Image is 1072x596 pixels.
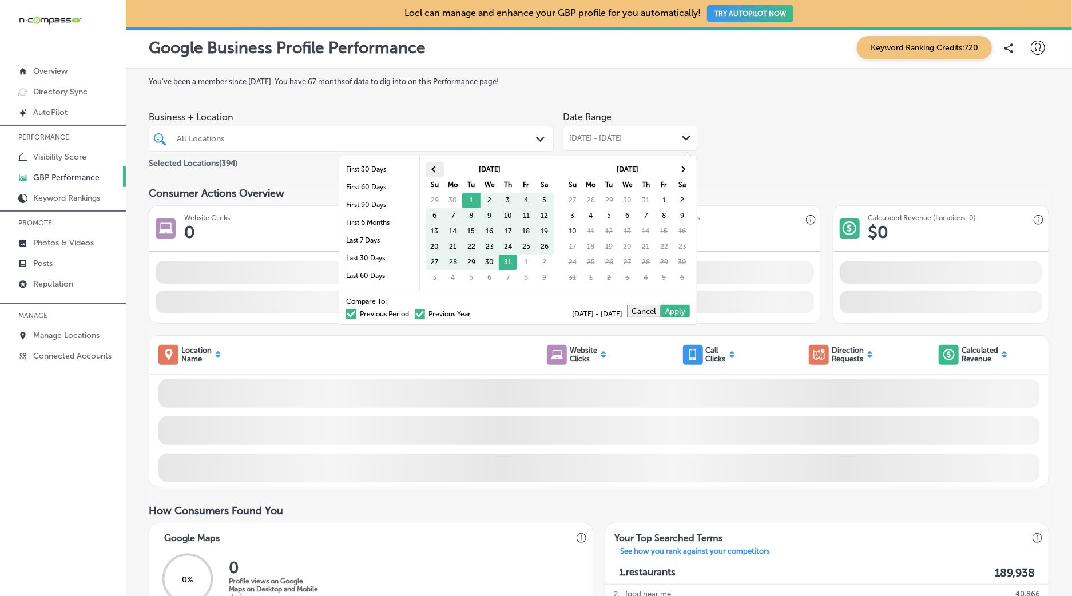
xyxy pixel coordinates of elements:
[673,208,692,224] td: 9
[582,177,600,193] th: Mo
[655,177,673,193] th: Fr
[535,177,554,193] th: Sa
[517,193,535,208] td: 4
[618,239,637,255] td: 20
[535,270,554,285] td: 9
[707,5,793,22] button: TRY AUTOPILOT NOW
[499,177,517,193] th: Th
[182,575,193,585] span: 0 %
[673,255,692,270] td: 30
[481,239,499,255] td: 23
[339,267,419,285] li: Last 60 Days
[339,178,419,196] li: First 60 Days
[637,224,655,239] td: 14
[868,222,889,243] h1: $ 0
[600,239,618,255] td: 19
[563,255,582,270] td: 24
[673,177,692,193] th: Sa
[444,239,462,255] td: 21
[33,108,68,117] p: AutoPilot
[618,255,637,270] td: 27
[149,187,284,200] span: Consumer Actions Overview
[481,255,499,270] td: 30
[444,270,462,285] td: 4
[33,66,68,76] p: Overview
[618,177,637,193] th: We
[600,208,618,224] td: 5
[426,208,444,224] td: 6
[444,255,462,270] td: 28
[339,214,419,232] li: First 6 Months
[33,279,73,289] p: Reputation
[563,239,582,255] td: 17
[184,214,230,222] h3: Website Clicks
[33,351,112,361] p: Connected Accounts
[149,77,1049,86] label: You've been a member since [DATE] . You have 67 months of data to dig into on this Performance page!
[33,331,100,340] p: Manage Locations
[444,224,462,239] td: 14
[155,523,229,547] h3: Google Maps
[655,239,673,255] td: 22
[499,193,517,208] td: 3
[582,193,600,208] td: 28
[535,208,554,224] td: 12
[637,193,655,208] td: 31
[184,222,195,243] h1: 0
[655,193,673,208] td: 1
[339,196,419,214] li: First 90 Days
[673,193,692,208] td: 2
[535,255,554,270] td: 2
[563,112,612,122] label: Date Range
[426,255,444,270] td: 27
[535,239,554,255] td: 26
[346,298,387,305] span: Compare To:
[339,161,419,178] li: First 30 Days
[149,38,426,57] p: Google Business Profile Performance
[33,259,53,268] p: Posts
[582,239,600,255] td: 18
[582,208,600,224] td: 4
[600,255,618,270] td: 26
[706,346,726,363] p: Call Clicks
[563,224,582,239] td: 10
[462,224,481,239] td: 15
[426,193,444,208] td: 29
[600,224,618,239] td: 12
[444,162,535,177] th: [DATE]
[481,208,499,224] td: 9
[517,239,535,255] td: 25
[177,134,537,144] div: All Locations
[569,134,622,143] span: [DATE] - [DATE]
[637,208,655,224] td: 7
[517,177,535,193] th: Fr
[627,305,661,317] button: Cancel
[600,193,618,208] td: 29
[857,36,992,59] span: Keyword Ranking Credits: 720
[600,270,618,285] td: 2
[149,504,283,517] span: How Consumers Found You
[535,224,554,239] td: 19
[339,249,419,267] li: Last 30 Days
[426,224,444,239] td: 13
[339,285,419,303] li: Last 90 Days
[655,224,673,239] td: 15
[582,270,600,285] td: 1
[481,193,499,208] td: 2
[149,154,237,168] p: Selected Locations ( 394 )
[499,255,517,270] td: 31
[673,224,692,239] td: 16
[444,208,462,224] td: 7
[462,255,481,270] td: 29
[832,346,864,363] p: Direction Requests
[582,224,600,239] td: 11
[637,177,655,193] th: Th
[149,112,554,122] span: Business + Location
[868,214,976,222] h3: Calculated Revenue (Locations: 0)
[618,224,637,239] td: 13
[655,255,673,270] td: 29
[462,270,481,285] td: 5
[33,87,88,97] p: Directory Sync
[570,346,597,363] p: Website Clicks
[655,208,673,224] td: 8
[462,239,481,255] td: 22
